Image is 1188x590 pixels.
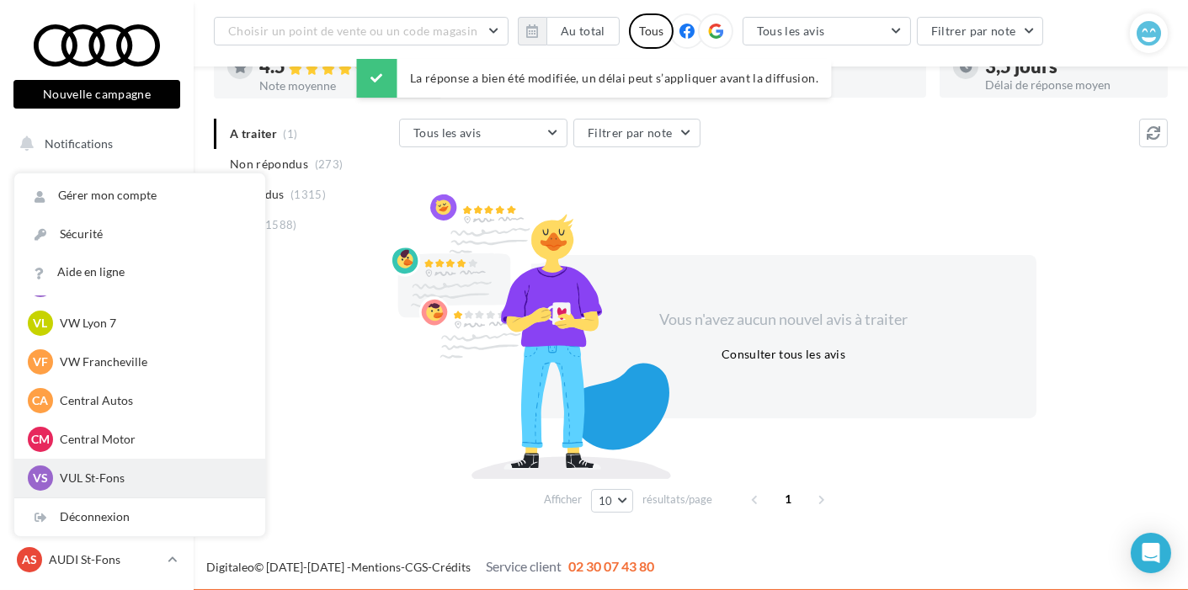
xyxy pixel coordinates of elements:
[228,24,477,38] span: Choisir un point de vente ou un code magasin
[573,119,701,147] button: Filtrer par note
[22,551,37,568] span: AS
[290,188,326,201] span: (1315)
[10,210,184,246] a: Boîte de réception
[49,551,161,568] p: AUDI St-Fons
[33,392,49,409] span: CA
[10,168,184,204] a: Opérations
[10,379,184,428] a: PLV et print personnalisable
[757,24,825,38] span: Tous les avis
[917,17,1044,45] button: Filtrer par note
[518,17,620,45] button: Au total
[60,392,245,409] p: Central Autos
[206,560,254,574] a: Digitaleo
[10,126,177,162] button: Notifications
[629,13,674,49] div: Tous
[639,309,929,331] div: Vous n'avez aucun nouvel avis à traiter
[13,80,180,109] button: Nouvelle campagne
[568,558,654,574] span: 02 30 07 43 80
[14,215,265,253] a: Sécurité
[60,431,245,448] p: Central Motor
[10,253,184,289] a: Visibilité en ligne
[642,492,712,508] span: résultats/page
[10,295,184,331] a: Campagnes
[985,79,1154,91] div: Délai de réponse moyen
[546,17,620,45] button: Au total
[432,560,471,574] a: Crédits
[715,344,852,364] button: Consulter tous les avis
[413,125,482,140] span: Tous les avis
[33,470,48,486] span: VS
[14,177,265,215] a: Gérer mon compte
[14,253,265,291] a: Aide en ligne
[60,470,245,486] p: VUL St-Fons
[591,489,634,513] button: 10
[60,315,245,332] p: VW Lyon 7
[45,136,113,151] span: Notifications
[259,57,429,77] div: 4.5
[60,353,245,370] p: VW Francheville
[985,57,1154,76] div: 3,5 jours
[34,315,48,332] span: VL
[13,544,180,576] a: AS AUDI St-Fons
[262,218,297,231] span: (1588)
[486,558,562,574] span: Service client
[214,17,509,45] button: Choisir un point de vente ou un code magasin
[351,560,401,574] a: Mentions
[33,353,48,370] span: VF
[399,119,567,147] button: Tous les avis
[259,80,429,92] div: Note moyenne
[14,498,265,536] div: Déconnexion
[1131,533,1171,573] div: Open Intercom Messenger
[775,486,802,513] span: 1
[315,157,344,171] span: (273)
[599,494,613,508] span: 10
[10,337,184,372] a: Médiathèque
[206,560,654,574] span: © [DATE]-[DATE] - - -
[743,17,911,45] button: Tous les avis
[405,560,428,574] a: CGS
[31,431,50,448] span: CM
[356,59,832,98] div: La réponse a bien été modifiée, un délai peut s’appliquer avant la diffusion.
[544,492,582,508] span: Afficher
[230,156,308,173] span: Non répondus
